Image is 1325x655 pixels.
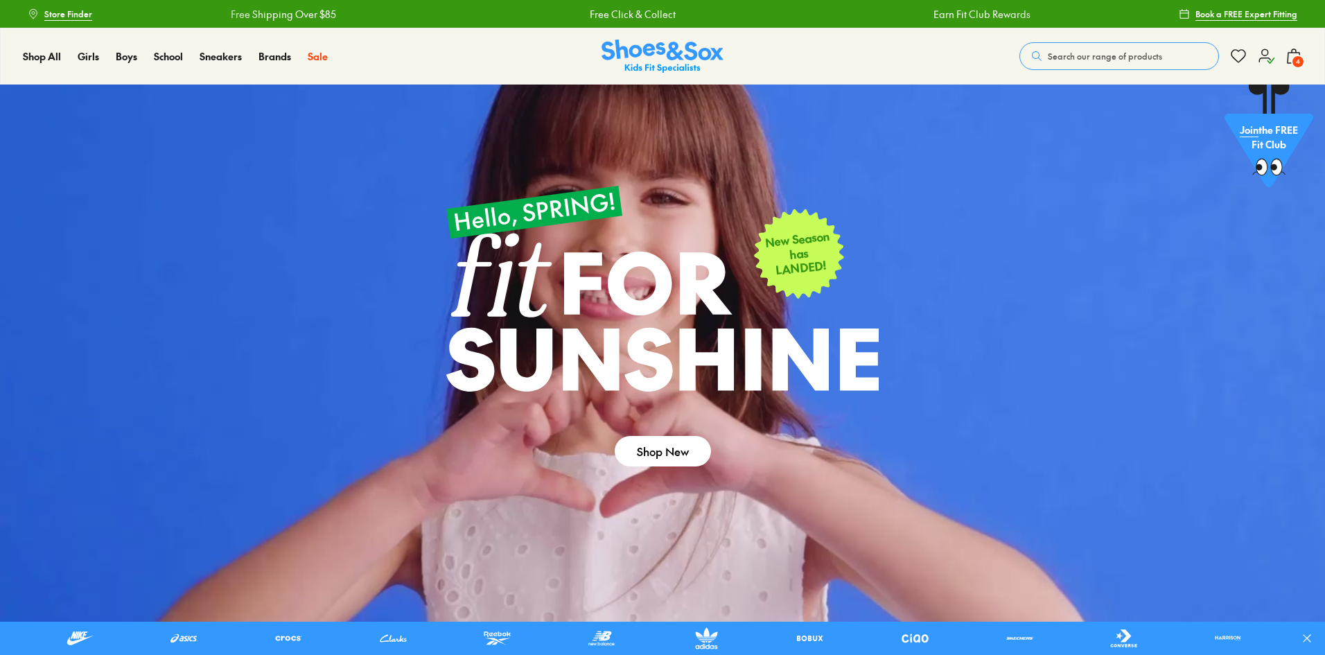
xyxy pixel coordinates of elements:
[23,49,61,63] span: Shop All
[28,1,92,26] a: Store Finder
[1285,41,1302,71] button: 4
[258,49,291,64] a: Brands
[200,49,242,64] a: Sneakers
[44,8,92,20] span: Store Finder
[1240,123,1258,137] span: Join
[200,49,242,63] span: Sneakers
[1195,8,1297,20] span: Book a FREE Expert Fitting
[23,49,61,64] a: Shop All
[78,49,99,64] a: Girls
[308,49,328,64] a: Sale
[78,49,99,63] span: Girls
[225,7,330,21] a: Free Shipping Over $85
[1179,1,1297,26] a: Book a FREE Expert Fitting
[116,49,137,64] a: Boys
[258,49,291,63] span: Brands
[1048,50,1162,62] span: Search our range of products
[116,49,137,63] span: Boys
[602,40,723,73] a: Shoes & Sox
[583,7,669,21] a: Free Click & Collect
[615,436,711,466] a: Shop New
[1225,112,1313,163] p: the FREE Fit Club
[1225,84,1313,195] a: Jointhe FREE Fit Club
[1291,55,1305,69] span: 4
[154,49,183,63] span: School
[602,40,723,73] img: SNS_Logo_Responsive.svg
[154,49,183,64] a: School
[927,7,1024,21] a: Earn Fit Club Rewards
[308,49,328,63] span: Sale
[1019,42,1219,70] button: Search our range of products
